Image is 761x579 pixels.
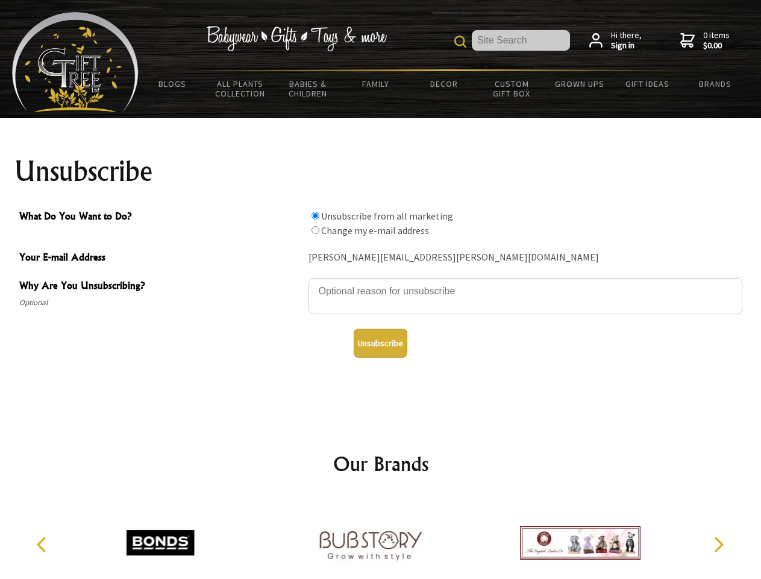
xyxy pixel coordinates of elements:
a: Custom Gift Box [478,71,546,106]
strong: $0.00 [703,40,730,51]
img: Babywear - Gifts - Toys & more [206,26,387,51]
a: Decor [410,71,478,96]
span: Your E-mail Address [19,250,302,267]
a: Babies & Children [274,71,342,106]
button: Next [705,531,731,558]
input: What Do You Want to Do? [312,226,319,234]
label: Change my e-mail address [321,224,429,236]
a: 0 items$0.00 [680,30,730,51]
img: Babyware - Gifts - Toys and more... [12,12,139,112]
h2: Our Brands [24,449,738,478]
a: Brands [681,71,750,96]
a: Gift Ideas [613,71,681,96]
a: Grown Ups [545,71,613,96]
span: What Do You Want to Do? [19,209,302,226]
button: Previous [30,531,57,558]
a: Family [342,71,410,96]
a: BLOGS [139,71,207,96]
a: Hi there,Sign in [589,30,642,51]
img: product search [454,36,466,48]
input: Site Search [472,30,570,51]
span: Hi there, [611,30,642,51]
input: What Do You Want to Do? [312,212,319,220]
span: 0 items [703,30,730,51]
label: Unsubscribe from all marketing [321,210,453,222]
span: Optional [19,296,302,310]
button: Unsubscribe [354,329,407,358]
h1: Unsubscribe [14,157,747,186]
strong: Sign in [611,40,642,51]
textarea: Why Are You Unsubscribing? [308,278,742,314]
span: Why Are You Unsubscribing? [19,278,302,296]
div: [PERSON_NAME][EMAIL_ADDRESS][PERSON_NAME][DOMAIN_NAME] [308,248,742,267]
a: All Plants Collection [207,71,275,106]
